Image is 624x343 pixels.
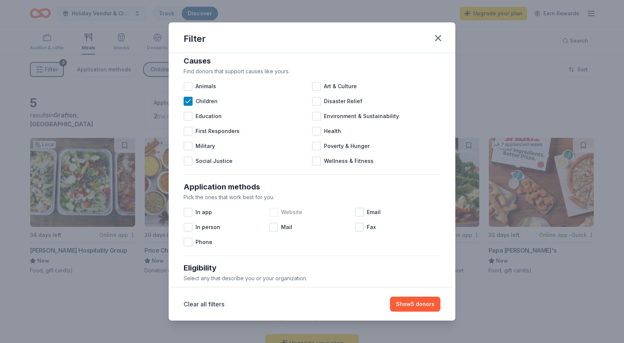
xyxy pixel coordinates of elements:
[196,223,220,232] span: In person
[196,208,212,217] span: In app
[281,208,302,217] span: Website
[324,82,357,91] span: Art & Culture
[324,97,362,106] span: Disaster Relief
[324,127,341,136] span: Health
[184,55,440,67] div: Causes
[196,112,222,121] span: Education
[196,97,218,106] span: Children
[196,82,216,91] span: Animals
[324,157,374,166] span: Wellness & Fitness
[196,157,233,166] span: Social Justice
[184,193,440,202] div: Pick the ones that work best for you.
[196,238,212,247] span: Phone
[184,181,440,193] div: Application methods
[184,262,440,274] div: Eligibility
[184,67,440,76] div: Find donors that support causes like yours.
[184,300,224,309] button: Clear all filters
[324,112,399,121] span: Environment & Sustainability
[367,208,381,217] span: Email
[184,33,206,45] div: Filter
[196,127,240,136] span: First Responders
[390,297,440,312] button: Show5 donors
[367,223,376,232] span: Fax
[184,274,440,283] div: Select any that describe you or your organization.
[324,142,369,151] span: Poverty & Hunger
[281,223,292,232] span: Mail
[196,142,215,151] span: Military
